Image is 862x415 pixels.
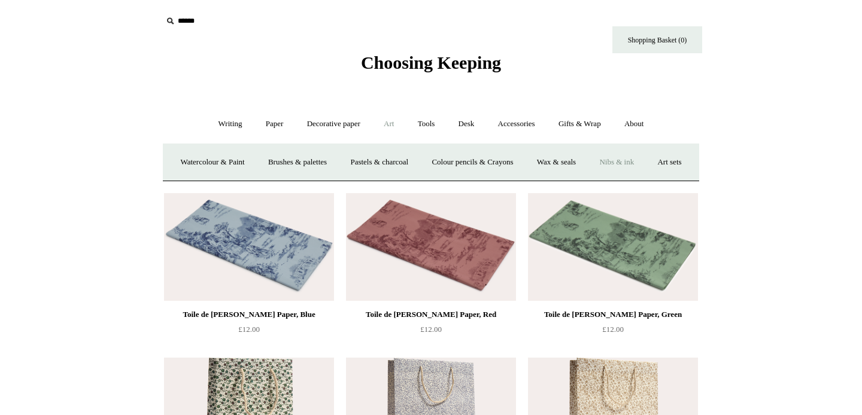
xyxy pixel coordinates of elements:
a: Nibs & ink [588,147,645,178]
a: Paper [255,108,295,140]
a: Decorative paper [296,108,371,140]
a: Tools [407,108,446,140]
span: £12.00 [602,325,624,334]
a: Toile de Jouy Tissue Paper, Red Toile de Jouy Tissue Paper, Red [346,193,516,301]
a: Colour pencils & Crayons [421,147,524,178]
img: Toile de Jouy Tissue Paper, Green [528,193,698,301]
a: Toile de [PERSON_NAME] Paper, Red £12.00 [346,307,516,356]
img: Toile de Jouy Tissue Paper, Blue [164,193,334,301]
a: Toile de [PERSON_NAME] Paper, Green £12.00 [528,307,698,356]
a: Brushes & palettes [257,147,338,178]
a: Toile de Jouy Tissue Paper, Green Toile de Jouy Tissue Paper, Green [528,193,698,301]
a: Watercolour & Paint [169,147,255,178]
a: Toile de [PERSON_NAME] Paper, Blue £12.00 [164,307,334,356]
a: Art [373,108,405,140]
a: Choosing Keeping [361,62,501,71]
img: Toile de Jouy Tissue Paper, Red [346,193,516,301]
div: Toile de [PERSON_NAME] Paper, Blue [167,307,331,322]
a: Gifts & Wrap [548,108,612,140]
a: About [614,108,655,140]
a: Desk [448,108,485,140]
a: Toile de Jouy Tissue Paper, Blue Toile de Jouy Tissue Paper, Blue [164,193,334,301]
span: £12.00 [238,325,260,334]
a: Writing [208,108,253,140]
a: Art sets [646,147,692,178]
a: Shopping Basket (0) [612,26,702,53]
a: Accessories [487,108,546,140]
div: Toile de [PERSON_NAME] Paper, Red [349,307,513,322]
a: Pastels & charcoal [339,147,419,178]
span: Choosing Keeping [361,53,501,72]
a: Wax & seals [526,147,587,178]
span: £12.00 [420,325,442,334]
div: Toile de [PERSON_NAME] Paper, Green [531,307,695,322]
